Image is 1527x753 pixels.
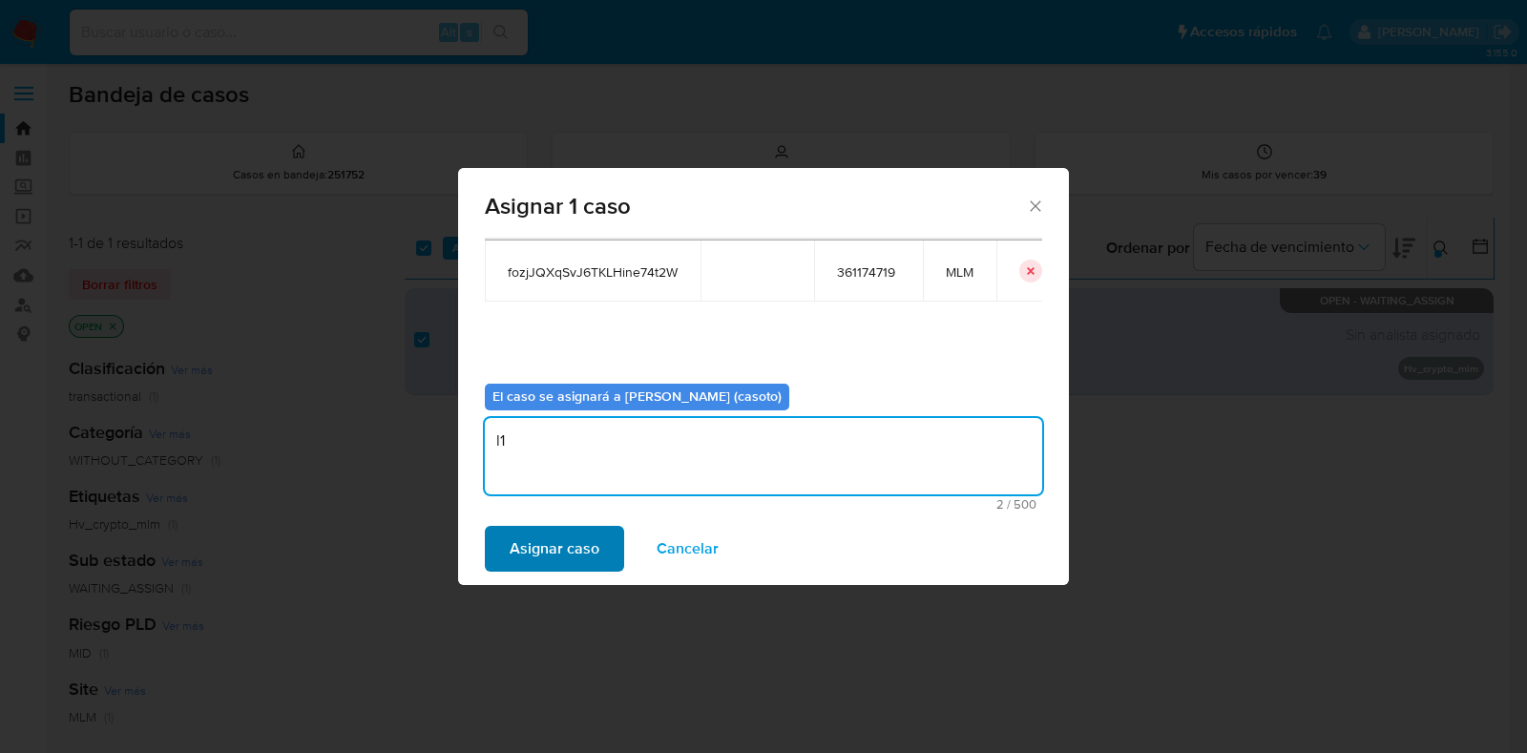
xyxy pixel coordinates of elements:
span: Máximo 500 caracteres [491,498,1036,511]
span: Asignar 1 caso [485,195,1026,218]
button: Cancelar [632,526,743,572]
span: Cancelar [657,528,719,570]
div: assign-modal [458,168,1069,585]
span: Asignar caso [510,528,599,570]
span: 361174719 [837,263,900,281]
button: icon-button [1019,260,1042,282]
textarea: l1 [485,418,1042,494]
span: MLM [946,263,973,281]
span: fozjJQXqSvJ6TKLHine74t2W [508,263,678,281]
button: Asignar caso [485,526,624,572]
b: El caso se asignará a [PERSON_NAME] (casoto) [492,387,782,406]
button: Cerrar ventana [1026,197,1043,214]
